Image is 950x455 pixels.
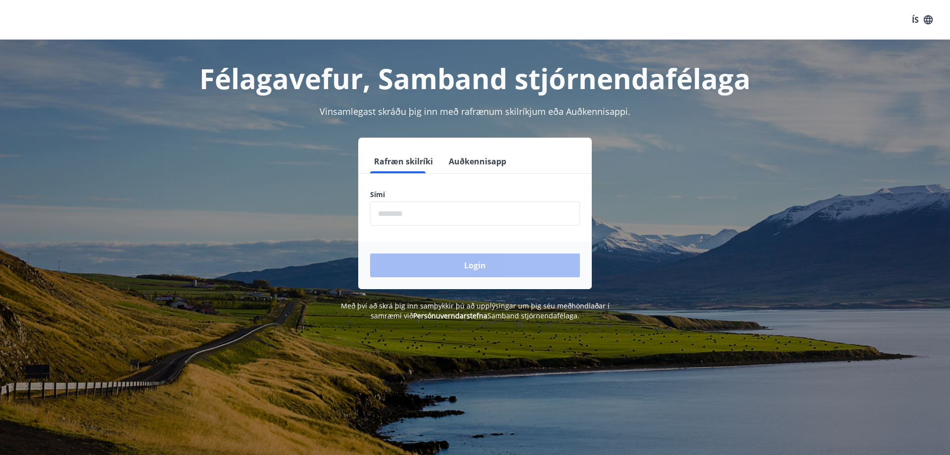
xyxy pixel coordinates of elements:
h1: Félagavefur, Samband stjórnendafélaga [131,59,819,97]
span: Vinsamlegast skráðu þig inn með rafrænum skilríkjum eða Auðkennisappi. [320,105,630,117]
a: Persónuverndarstefna [413,311,487,320]
span: Með því að skrá þig inn samþykkir þú að upplýsingar um þig séu meðhöndlaðar í samræmi við Samband... [341,301,610,320]
button: Rafræn skilríki [370,150,437,173]
button: ÍS [906,11,938,29]
button: Auðkennisapp [445,150,510,173]
label: Sími [370,190,580,200]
